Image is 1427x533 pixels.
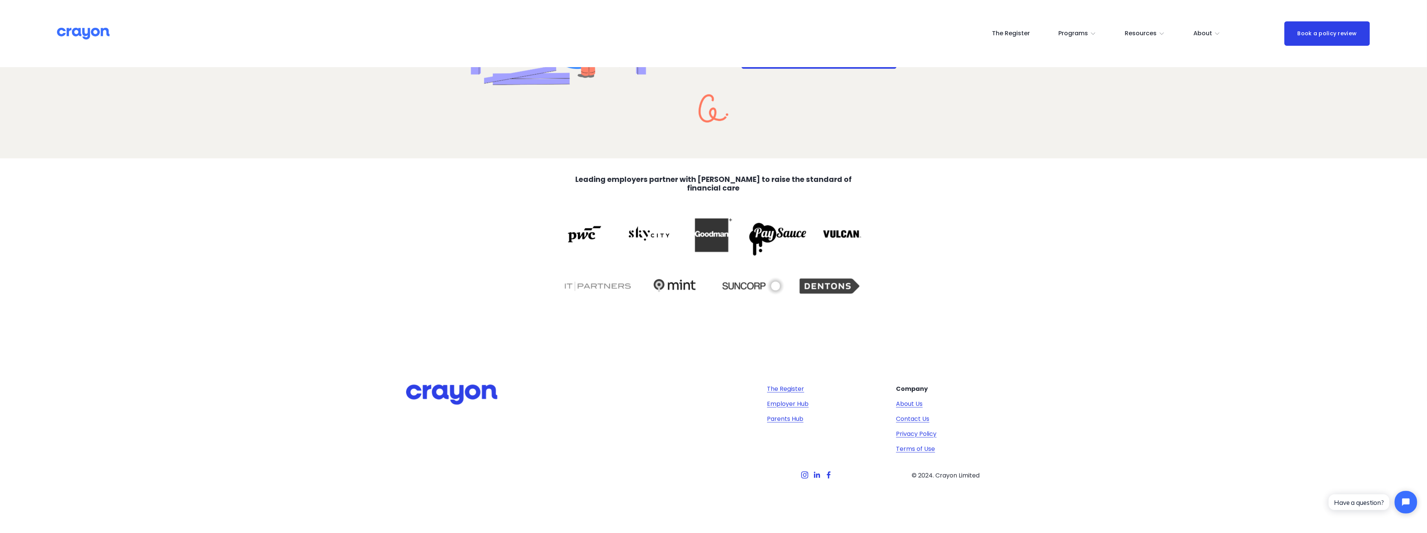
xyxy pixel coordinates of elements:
[801,471,809,479] a: Instagram
[896,414,929,423] a: Contact Us
[896,471,995,480] p: © 2024. Crayon Limited
[825,471,833,479] a: Facebook
[1125,28,1165,40] a: folder dropdown
[1059,28,1097,40] a: folder dropdown
[1193,28,1212,39] span: About
[992,28,1030,40] a: The Register
[896,444,935,453] a: Terms of Use
[1193,28,1220,40] a: folder dropdown
[896,429,936,438] a: Privacy Policy
[813,471,821,479] a: LinkedIn
[1059,28,1088,39] span: Programs
[575,174,853,193] strong: Leading employers partner with [PERSON_NAME] to raise the standard of financial care
[1284,21,1370,46] a: Book a policy review
[767,399,809,408] a: Employer Hub
[57,27,110,40] img: Crayon
[1322,485,1424,520] iframe: Tidio Chat
[767,384,804,393] a: The Register
[896,399,923,408] a: About Us
[1125,28,1157,39] span: Resources
[896,384,928,393] strong: Company
[767,414,804,423] a: Parents Hub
